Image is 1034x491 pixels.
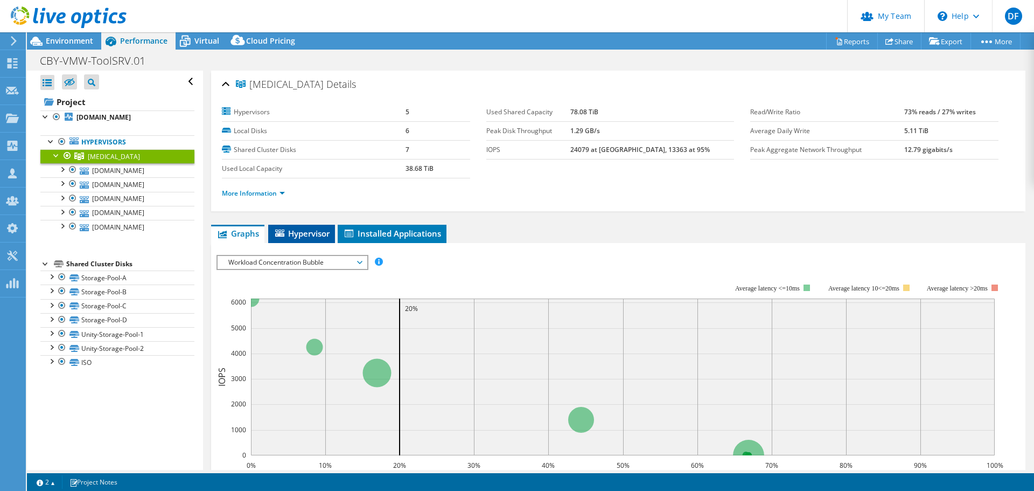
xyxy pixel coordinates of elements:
b: 7 [406,145,409,154]
a: BAL [40,149,194,163]
text: 3000 [231,374,246,383]
text: 30% [467,461,480,470]
text: 20% [393,461,406,470]
h1: CBY-VMW-ToolSRV.01 [35,55,162,67]
text: 40% [542,461,555,470]
text: 5000 [231,323,246,333]
text: 10% [319,461,332,470]
label: IOPS [486,144,570,155]
span: Workload Concentration Bubble [223,256,361,269]
text: 60% [691,461,704,470]
text: 90% [914,461,927,470]
svg: \n [938,11,947,21]
a: Hypervisors [40,135,194,149]
text: 6000 [231,298,246,307]
a: Project Notes [62,475,125,489]
label: Shared Cluster Disks [222,144,406,155]
text: IOPS [216,368,228,386]
a: Storage-Pool-A [40,271,194,285]
text: 1000 [231,425,246,434]
text: 70% [765,461,778,470]
text: 2000 [231,399,246,409]
div: Shared Cluster Disks [66,258,194,271]
span: Graphs [216,228,259,239]
a: [DOMAIN_NAME] [40,206,194,220]
span: Cloud Pricing [246,36,295,46]
tspan: Average latency <=10ms [735,285,800,292]
b: 5.11 TiB [904,126,928,135]
a: [DOMAIN_NAME] [40,163,194,177]
a: Reports [826,33,878,50]
text: 80% [840,461,853,470]
span: Performance [120,36,167,46]
text: 50% [617,461,630,470]
span: Installed Applications [343,228,441,239]
a: Project [40,93,194,110]
text: 100% [987,461,1003,470]
label: Peak Disk Throughput [486,126,570,136]
a: More [970,33,1021,50]
text: 20% [405,304,418,313]
a: Export [921,33,971,50]
span: Details [326,78,356,91]
a: Storage-Pool-D [40,313,194,327]
a: [DOMAIN_NAME] [40,192,194,206]
text: 0 [242,451,246,460]
span: [MEDICAL_DATA] [236,79,324,90]
a: [DOMAIN_NAME] [40,177,194,191]
b: 73% reads / 27% writes [904,107,976,116]
span: Environment [46,36,93,46]
a: [DOMAIN_NAME] [40,110,194,125]
a: [DOMAIN_NAME] [40,220,194,234]
a: Share [877,33,921,50]
a: Storage-Pool-C [40,299,194,313]
label: Hypervisors [222,107,406,117]
b: [DOMAIN_NAME] [76,113,131,122]
label: Peak Aggregate Network Throughput [750,144,904,155]
a: Unity-Storage-Pool-2 [40,341,194,355]
span: [MEDICAL_DATA] [88,152,140,161]
b: 24079 at [GEOGRAPHIC_DATA], 13363 at 95% [570,145,710,154]
b: 6 [406,126,409,135]
label: Used Shared Capacity [486,107,570,117]
text: 0% [247,461,256,470]
a: More Information [222,189,285,198]
a: 2 [29,475,62,489]
span: Virtual [194,36,219,46]
span: DF [1005,8,1022,25]
b: 12.79 gigabits/s [904,145,953,154]
a: ISO [40,355,194,369]
text: Average latency >20ms [927,285,988,292]
b: 1.29 GB/s [570,126,600,135]
span: Hypervisor [274,228,330,239]
label: Average Daily Write [750,126,904,136]
a: Unity-Storage-Pool-1 [40,327,194,341]
b: 78.08 TiB [570,107,598,116]
tspan: Average latency 10<=20ms [828,285,899,292]
label: Read/Write Ratio [750,107,904,117]
a: Storage-Pool-B [40,285,194,299]
b: 5 [406,107,409,116]
label: Local Disks [222,126,406,136]
text: 4000 [231,349,246,358]
label: Used Local Capacity [222,163,406,174]
b: 38.68 TiB [406,164,434,173]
